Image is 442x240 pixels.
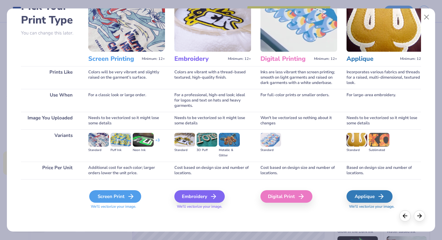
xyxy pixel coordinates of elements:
[347,162,423,179] div: Based on design size and number of locations.
[89,190,141,203] div: Screen Print
[197,133,217,147] img: 3D Puff
[21,89,79,112] div: Use When
[88,112,165,129] div: Needs to be vectorized so it might lose some details
[260,112,337,129] div: Won't be vectorized so nothing about it changes
[88,55,139,63] h3: Screen Printing
[369,148,389,153] div: Sublimated
[228,57,251,61] span: Minimum: 12+
[110,133,131,147] img: Puff Ink
[174,66,251,89] div: Colors are vibrant with a thread-based textured, high-quality finish.
[347,55,398,63] h3: Applique
[347,133,367,147] img: Standard
[347,66,423,89] div: Incorporates various fabrics and threads for a raised, multi-dimensional, textured look.
[174,133,195,147] img: Standard
[347,190,393,203] div: Applique
[260,148,281,153] div: Standard
[142,57,165,61] span: Minimum: 12+
[219,148,239,158] div: Metallic & Glitter
[21,112,79,129] div: Image You Uploaded
[21,162,79,179] div: Price Per Unit
[347,148,367,153] div: Standard
[400,57,423,61] span: Minimum: 12+
[21,30,79,36] p: You can change this later.
[88,148,109,153] div: Standard
[260,66,337,89] div: Inks are less vibrant than screen printing; smooth on light garments and raised on dark garments ...
[155,138,160,148] div: + 3
[174,112,251,129] div: Needs to be vectorized so it might lose some details
[21,66,79,89] div: Prints Like
[174,55,225,63] h3: Embroidery
[260,190,312,203] div: Digital Print
[174,162,251,179] div: Cost based on design size and number of locations.
[88,66,165,89] div: Colors will be very vibrant and slightly raised on the garment's surface.
[369,133,389,147] img: Sublimated
[174,204,251,209] span: We'll vectorize your image.
[174,148,195,153] div: Standard
[347,112,423,129] div: Needs to be vectorized so it might lose some details
[260,162,337,179] div: Cost based on design size and number of locations.
[260,55,311,63] h3: Digital Printing
[88,204,165,209] span: We'll vectorize your image.
[174,190,225,203] div: Embroidery
[21,129,79,162] div: Variants
[88,162,165,179] div: Additional cost for each color; larger orders lower the unit price.
[347,89,423,112] div: For large-area embroidery.
[260,89,337,112] div: For full-color prints or smaller orders.
[88,89,165,112] div: For a classic look or large order.
[421,11,433,23] button: Close
[133,133,153,147] img: Neon Ink
[314,57,337,61] span: Minimum: 12+
[260,133,281,147] img: Standard
[219,133,239,147] img: Metallic & Glitter
[88,133,109,147] img: Standard
[347,204,423,209] span: We'll vectorize your image.
[174,89,251,112] div: For a professional, high-end look; ideal for logos and text on hats and heavy garments.
[133,148,153,153] div: Neon Ink
[110,148,131,153] div: Puff Ink
[197,148,217,153] div: 3D Puff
